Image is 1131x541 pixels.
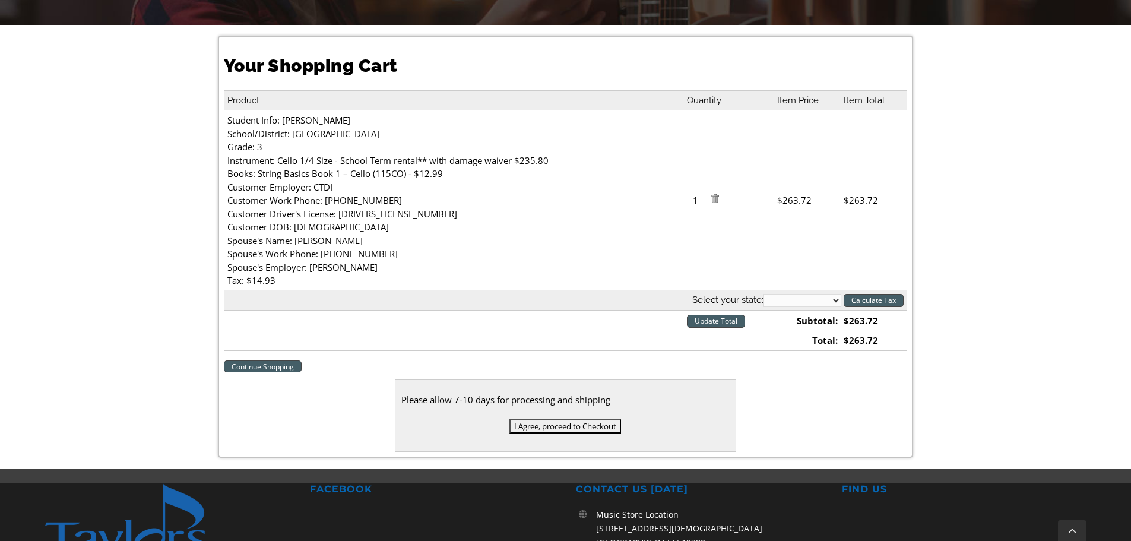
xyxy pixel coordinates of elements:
[224,90,683,110] th: Product
[774,311,841,331] td: Subtotal:
[774,110,841,290] td: $263.72
[224,360,302,372] a: Continue Shopping
[710,194,720,203] img: Remove Item
[224,110,683,290] td: Student Info: [PERSON_NAME] School/District: [GEOGRAPHIC_DATA] Grade: 3 Instrument: Cello 1/4 Siz...
[684,90,774,110] th: Quantity
[687,194,708,207] span: 1
[509,419,621,434] input: I Agree, proceed to Checkout
[224,53,907,78] h1: Your Shopping Cart
[841,311,907,331] td: $263.72
[842,483,1087,496] h2: FIND US
[224,290,907,311] th: Select your state:
[774,90,841,110] th: Item Price
[710,194,720,206] a: Remove item from cart
[841,110,907,290] td: $263.72
[310,483,555,496] h2: FACEBOOK
[841,331,907,350] td: $263.72
[763,294,841,307] select: State billing address
[687,315,745,328] input: Update Total
[844,294,904,307] input: Calculate Tax
[401,392,730,407] div: Please allow 7-10 days for processing and shipping
[774,331,841,350] td: Total:
[576,483,821,496] h2: CONTACT US [DATE]
[841,90,907,110] th: Item Total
